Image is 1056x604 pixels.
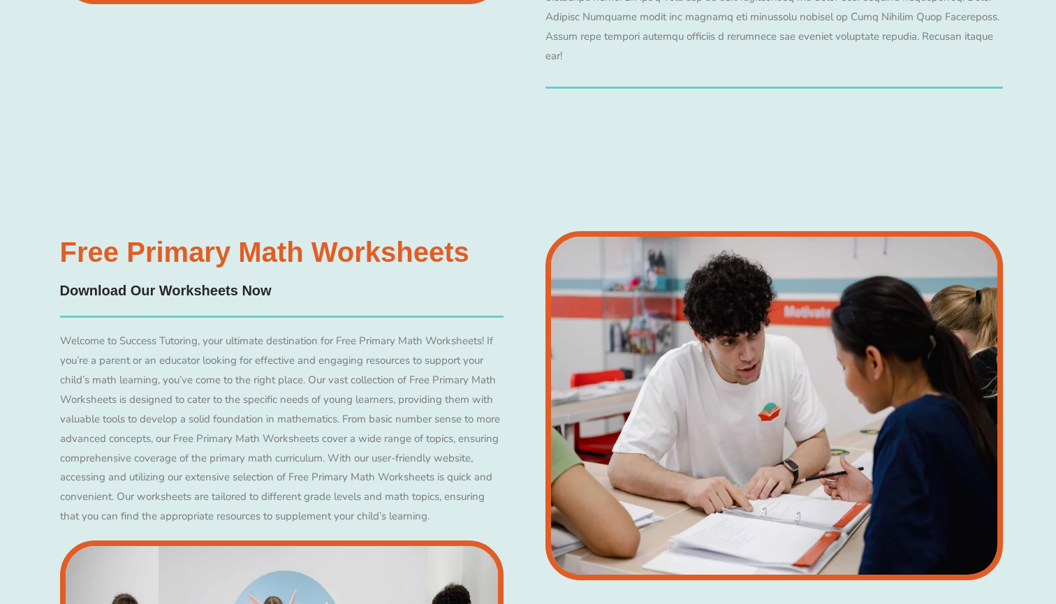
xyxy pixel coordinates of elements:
h4: Download Our Worksheets Now [60,280,504,302]
div: Welcome to Success Tutoring, your ultimate destination for Free Primary Math Worksheets! If you’r... [60,332,504,526]
h3: Free Primary Math Worksheets [60,238,504,266]
iframe: Chat Widget [816,446,1056,604]
img: Success Tutoring - Partnerships [545,231,1003,580]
